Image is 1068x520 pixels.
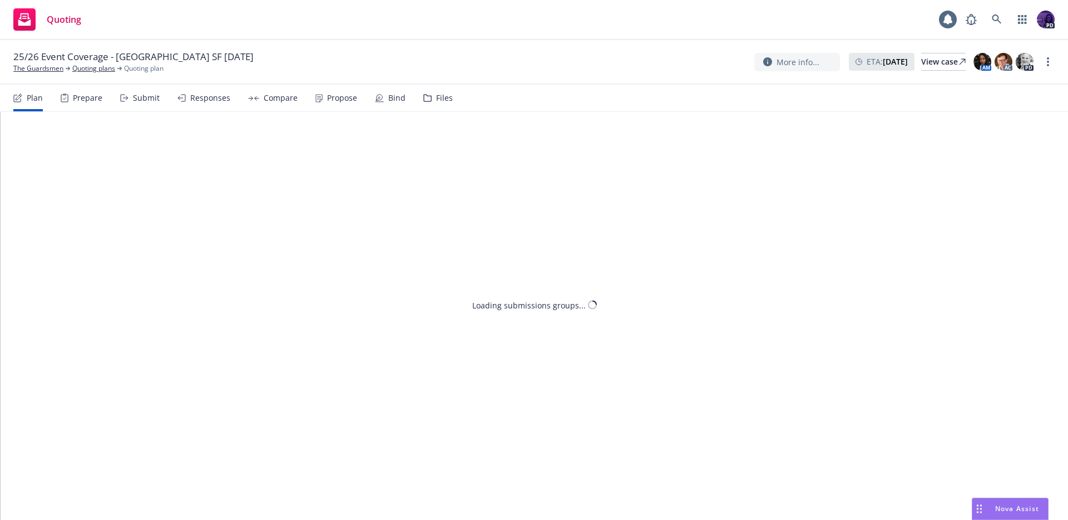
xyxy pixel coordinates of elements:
[973,53,991,71] img: photo
[27,94,43,102] div: Plan
[72,63,115,73] a: Quoting plans
[47,15,81,24] span: Quoting
[921,53,966,70] div: View case
[972,498,1049,520] button: Nova Assist
[327,94,357,102] div: Propose
[9,4,86,35] a: Quoting
[73,94,102,102] div: Prepare
[133,94,160,102] div: Submit
[986,8,1008,31] a: Search
[754,53,840,71] button: More info...
[921,53,966,71] a: View case
[867,56,908,67] span: ETA :
[883,56,908,67] strong: [DATE]
[1041,55,1055,68] a: more
[1011,8,1034,31] a: Switch app
[472,299,586,311] div: Loading submissions groups...
[1037,11,1055,28] img: photo
[995,53,1012,71] img: photo
[13,50,254,63] span: 25/26 Event Coverage - [GEOGRAPHIC_DATA] SF [DATE]
[264,94,298,102] div: Compare
[777,56,819,68] span: More info...
[190,94,230,102] div: Responses
[995,504,1039,513] span: Nova Assist
[972,498,986,519] div: Drag to move
[124,63,164,73] span: Quoting plan
[388,94,406,102] div: Bind
[13,63,63,73] a: The Guardsmen
[1016,53,1034,71] img: photo
[436,94,453,102] div: Files
[960,8,982,31] a: Report a Bug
